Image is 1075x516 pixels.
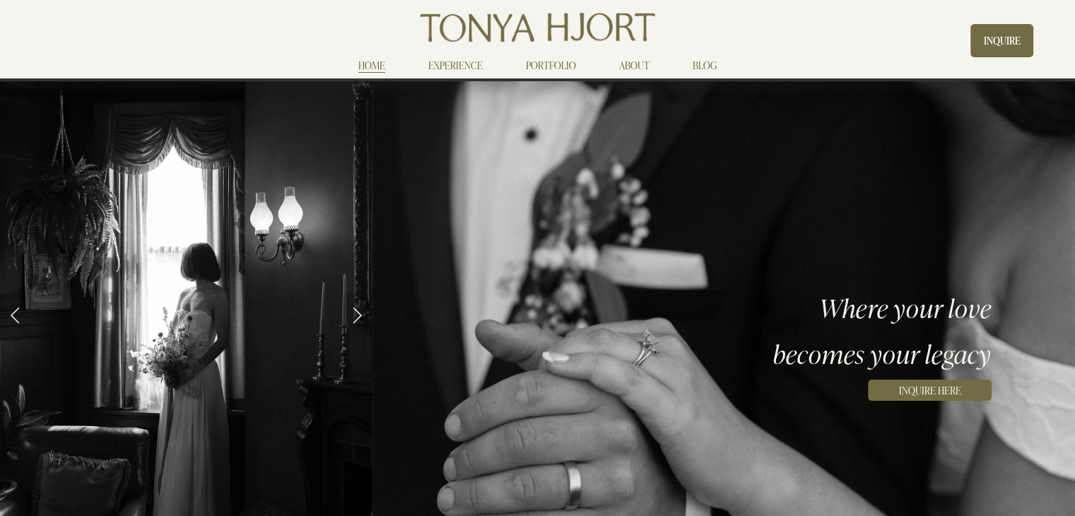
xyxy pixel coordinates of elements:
[526,57,576,74] a: PORTFOLIO
[358,57,385,74] a: HOME
[619,57,650,74] a: ABOUT
[417,8,658,47] img: Tonya Hjort
[662,295,992,322] h3: Where your love
[341,293,372,335] a: Next Slide
[970,24,1033,57] a: INQUIRE
[662,341,992,368] h3: becomes your legacy
[868,380,992,401] a: INQUIRE HERE
[428,57,483,74] a: EXPERIENCE
[693,57,717,74] a: BLOG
